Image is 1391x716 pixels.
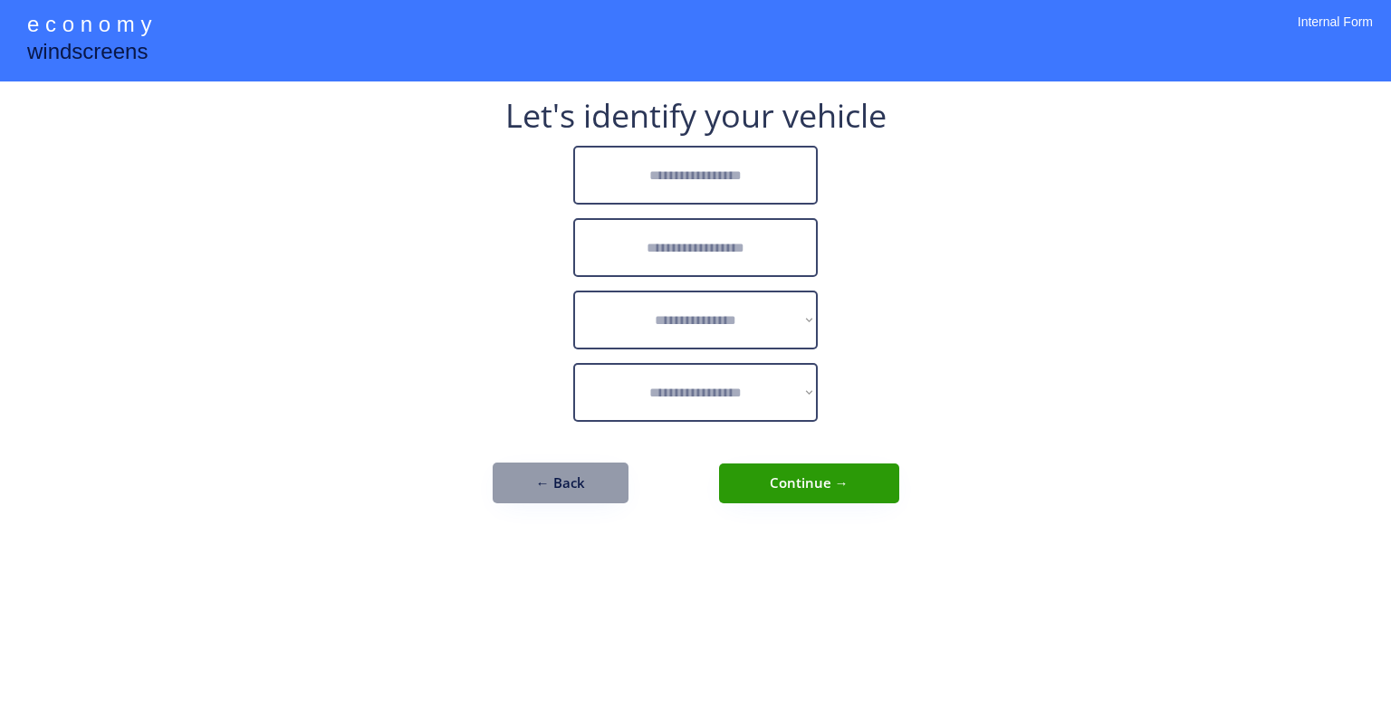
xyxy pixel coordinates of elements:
button: Continue → [719,463,899,503]
div: Let's identify your vehicle [505,100,887,132]
div: windscreens [27,36,148,72]
div: Internal Form [1298,14,1373,54]
div: e c o n o m y [27,9,151,43]
button: ← Back [493,463,628,503]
